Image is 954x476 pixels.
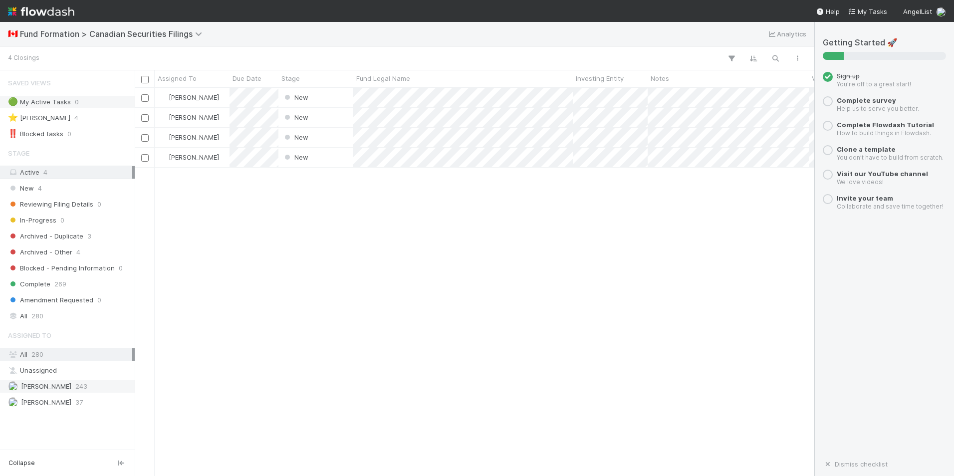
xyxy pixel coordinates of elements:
[21,382,71,390] span: [PERSON_NAME]
[75,396,83,409] span: 37
[837,129,931,137] small: How to build things in Flowdash.
[8,96,71,108] div: My Active Tasks
[848,7,887,15] span: My Tasks
[576,73,624,83] span: Investing Entity
[169,113,219,121] span: [PERSON_NAME]
[159,152,219,162] div: [PERSON_NAME]
[8,325,51,345] span: Assigned To
[159,93,167,101] img: avatar_1a1d5361-16dd-4910-a949-020dcd9f55a3.png
[282,93,308,101] span: New
[8,182,34,195] span: New
[76,246,80,258] span: 4
[837,121,934,129] a: Complete Flowdash Tutorial
[141,134,149,142] input: Toggle Row Selected
[8,214,56,227] span: In-Progress
[54,278,66,290] span: 269
[31,350,43,358] span: 280
[282,152,308,162] div: New
[75,96,79,108] span: 0
[8,73,51,93] span: Saved Views
[8,112,70,124] div: [PERSON_NAME]
[8,278,50,290] span: Complete
[169,153,219,161] span: [PERSON_NAME]
[837,72,860,80] span: Sign up
[169,93,219,101] span: [PERSON_NAME]
[848,6,887,16] a: My Tasks
[837,154,944,161] small: You don’t have to build from scratch.
[837,178,884,186] small: We love videos!
[936,7,946,17] img: avatar_7d33b4c2-6dd7-4bf3-9761-6f087fa0f5c6.png
[31,310,43,322] span: 280
[169,133,219,141] span: [PERSON_NAME]
[281,73,300,83] span: Stage
[119,262,123,274] span: 0
[282,132,308,142] div: New
[97,198,101,211] span: 0
[141,114,149,122] input: Toggle Row Selected
[60,214,64,227] span: 0
[837,96,896,104] a: Complete survey
[837,80,911,88] small: You’re off to a great start!
[8,364,132,377] div: Unassigned
[8,348,132,361] div: All
[282,133,308,141] span: New
[837,145,896,153] a: Clone a template
[903,7,932,15] span: AngelList
[38,182,42,195] span: 4
[823,460,888,468] a: Dismiss checklist
[8,166,132,179] div: Active
[141,154,149,162] input: Toggle Row Selected
[282,92,308,102] div: New
[767,28,806,40] a: Analytics
[74,112,78,124] span: 4
[823,38,946,48] h5: Getting Started 🚀
[837,170,928,178] a: Visit our YouTube channel
[837,194,893,202] a: Invite your team
[141,76,149,83] input: Toggle All Rows Selected
[159,153,167,161] img: avatar_1a1d5361-16dd-4910-a949-020dcd9f55a3.png
[816,6,840,16] div: Help
[8,459,35,468] span: Collapse
[159,92,219,102] div: [PERSON_NAME]
[75,380,87,393] span: 243
[20,29,207,39] span: Fund Formation > Canadian Securities Filings
[282,112,308,122] div: New
[21,398,71,406] span: [PERSON_NAME]
[8,198,93,211] span: Reviewing Filing Details
[8,262,115,274] span: Blocked - Pending Information
[8,230,83,242] span: Archived - Duplicate
[8,143,29,163] span: Stage
[141,94,149,102] input: Toggle Row Selected
[159,132,219,142] div: [PERSON_NAME]
[233,73,261,83] span: Due Date
[282,153,308,161] span: New
[651,73,669,83] span: Notes
[159,112,219,122] div: [PERSON_NAME]
[8,53,39,62] small: 4 Closings
[8,129,18,138] span: ‼️
[282,113,308,121] span: New
[8,29,18,38] span: 🇨🇦
[159,113,167,121] img: avatar_1a1d5361-16dd-4910-a949-020dcd9f55a3.png
[8,397,18,407] img: avatar_23baed65-fdda-4207-a02a-711fbb660273.png
[97,294,101,306] span: 0
[8,294,93,306] span: Amendment Requested
[356,73,410,83] span: Fund Legal Name
[837,105,919,112] small: Help us to serve you better.
[67,128,71,140] span: 0
[8,128,63,140] div: Blocked tasks
[8,97,18,106] span: 🟢
[812,73,852,83] span: Vehicle Type
[8,113,18,122] span: ⭐
[43,168,47,176] span: 4
[87,230,91,242] span: 3
[837,203,944,210] small: Collaborate and save time together!
[8,381,18,391] img: avatar_1a1d5361-16dd-4910-a949-020dcd9f55a3.png
[8,246,72,258] span: Archived - Other
[159,133,167,141] img: avatar_1a1d5361-16dd-4910-a949-020dcd9f55a3.png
